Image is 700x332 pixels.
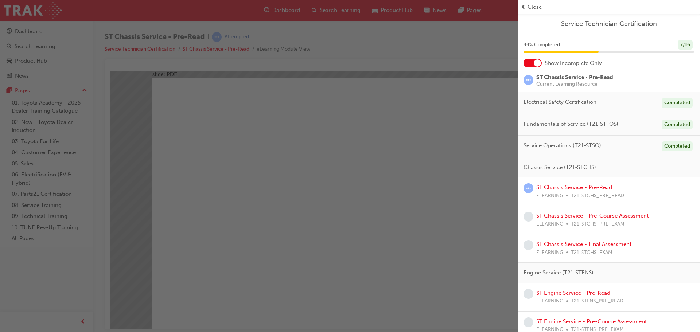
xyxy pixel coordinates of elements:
[521,3,526,11] span: prev-icon
[521,3,697,11] button: prev-iconClose
[536,318,647,325] a: ST Engine Service - Pre-Course Assessment
[524,41,560,49] span: 44 % Completed
[524,98,596,106] span: Electrical Safety Certification
[662,141,693,151] div: Completed
[524,141,601,150] span: Service Operations (T21-STSO)
[571,249,612,257] span: T21-STCHS_EXAM
[524,269,594,277] span: Engine Service (T21-STENS)
[662,98,693,108] div: Completed
[536,74,613,81] span: ST Chassis Service - Pre-Read
[524,317,533,327] span: learningRecordVerb_NONE-icon
[536,297,563,305] span: ELEARNING
[536,184,612,191] a: ST Chassis Service - Pre-Read
[536,82,613,87] span: Current Learning Resource
[536,192,563,200] span: ELEARNING
[524,240,533,250] span: learningRecordVerb_NONE-icon
[524,75,533,85] span: learningRecordVerb_ATTEMPT-icon
[536,220,563,229] span: ELEARNING
[524,289,533,299] span: learningRecordVerb_NONE-icon
[524,212,533,222] span: learningRecordVerb_NONE-icon
[536,241,631,247] a: ST Chassis Service - Final Assessment
[536,212,649,219] a: ST Chassis Service - Pre-Course Assessment
[536,249,563,257] span: ELEARNING
[524,120,618,128] span: Fundamentals of Service (T21-STFOS)
[571,297,623,305] span: T21-STENS_PRE_READ
[524,183,533,193] span: learningRecordVerb_ATTEMPT-icon
[545,59,602,67] span: Show Incomplete Only
[678,40,693,50] div: 7 / 16
[524,163,596,172] span: Chassis Service (T21-STCHS)
[571,220,625,229] span: T21-STCHS_PRE_EXAM
[524,20,694,28] a: Service Technician Certification
[536,290,610,296] a: ST Engine Service - Pre-Read
[528,3,542,11] span: Close
[571,192,624,200] span: T21-STCHS_PRE_READ
[662,120,693,130] div: Completed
